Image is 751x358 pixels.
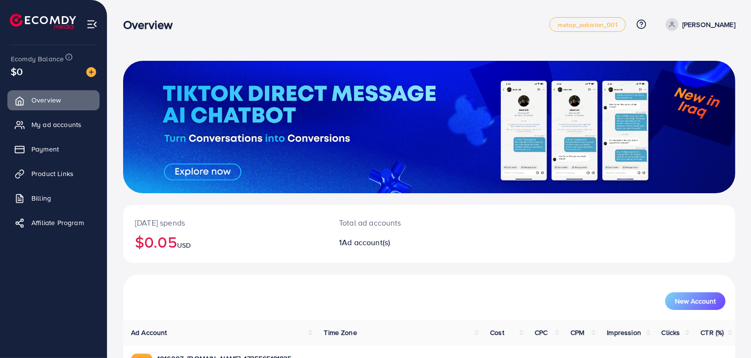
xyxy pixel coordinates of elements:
h2: 1 [339,238,468,247]
a: [PERSON_NAME] [662,18,735,31]
span: Product Links [31,169,74,179]
span: Overview [31,95,61,105]
span: My ad accounts [31,120,81,129]
span: Cost [490,328,504,337]
span: Payment [31,144,59,154]
span: Affiliate Program [31,218,84,228]
a: Payment [7,139,100,159]
span: Time Zone [324,328,357,337]
span: Ad account(s) [342,237,390,248]
span: metap_pakistan_001 [558,22,618,28]
span: Ad Account [131,328,167,337]
iframe: Chat [537,42,744,351]
img: logo [10,14,76,29]
a: My ad accounts [7,115,100,134]
span: USD [177,240,191,250]
a: Overview [7,90,100,110]
p: [PERSON_NAME] [682,19,735,30]
a: Affiliate Program [7,213,100,232]
p: [DATE] spends [135,217,315,229]
a: Billing [7,188,100,208]
span: $0 [11,64,23,78]
span: Ecomdy Balance [11,54,64,64]
h3: Overview [123,18,181,32]
p: Total ad accounts [339,217,468,229]
a: Product Links [7,164,100,183]
a: metap_pakistan_001 [549,17,626,32]
img: menu [86,19,98,30]
img: image [86,67,96,77]
h2: $0.05 [135,232,315,251]
span: Billing [31,193,51,203]
span: CPC [535,328,547,337]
